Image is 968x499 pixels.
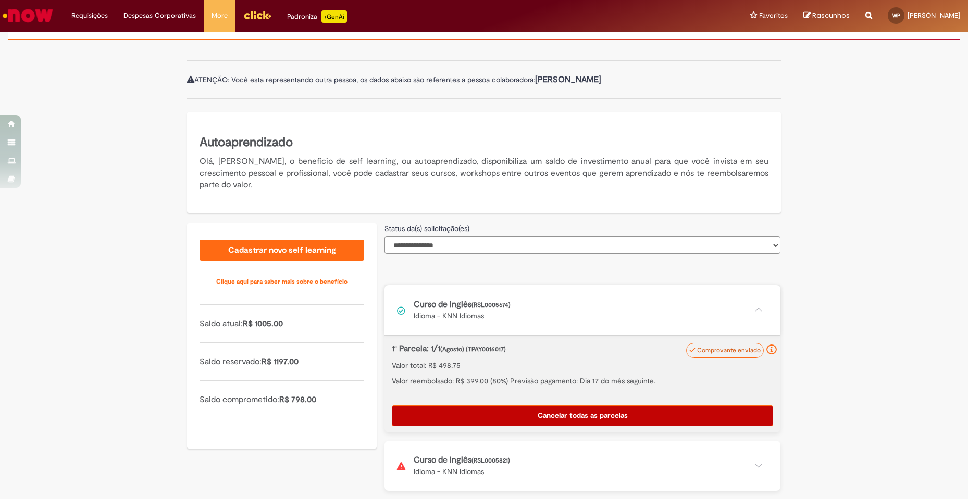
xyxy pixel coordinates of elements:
a: Rascunhos [803,11,850,21]
button: Cancelar todas as parcelas [392,405,773,426]
p: Saldo comprometido: [200,394,364,406]
span: (Agosto) (TPAY0016017) [440,345,506,353]
b: [PERSON_NAME] [535,74,601,85]
span: Rascunhos [812,10,850,20]
p: Valor reembolsado: R$ 399.00 (80%) Previsão pagamento: Dia 17 do mês seguinte. [392,376,773,386]
p: Olá, [PERSON_NAME], o benefício de self learning, ou autoaprendizado, disponibiliza um saldo de i... [200,156,768,191]
h5: Autoaprendizado [200,134,768,151]
span: Comprovante enviado [697,346,761,354]
p: Valor total: R$ 498.75 [392,360,773,370]
p: 1ª Parcela: 1/1 [392,343,718,355]
img: click_logo_yellow_360x200.png [243,7,271,23]
span: Despesas Corporativas [123,10,196,21]
a: Cadastrar novo self learning [200,240,364,261]
a: Clique aqui para saber mais sobre o benefício [200,271,364,292]
span: R$ 798.00 [279,394,316,405]
span: R$ 1005.00 [243,318,283,329]
span: More [212,10,228,21]
p: Saldo reservado: [200,356,364,368]
img: ServiceNow [1,5,55,26]
p: Saldo atual: [200,318,364,330]
div: Padroniza [287,10,347,23]
label: Status da(s) solicitação(es) [384,223,469,234]
div: ATENÇÃO: Você esta representando outra pessoa, os dados abaixo são referentes a pessoa colaboradora: [187,60,781,99]
span: Favoritos [759,10,788,21]
span: Requisições [71,10,108,21]
p: +GenAi [321,10,347,23]
span: [PERSON_NAME] [908,11,960,20]
span: R$ 1197.00 [262,356,299,367]
span: WP [892,12,900,19]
